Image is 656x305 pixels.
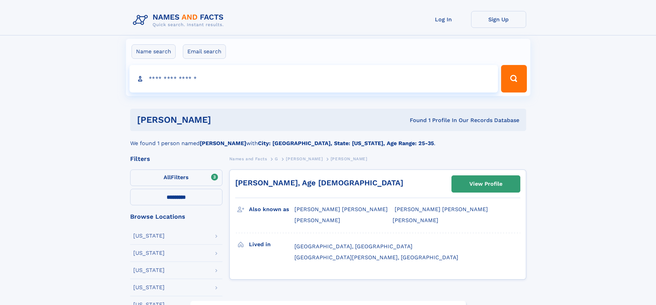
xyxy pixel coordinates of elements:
span: [GEOGRAPHIC_DATA][PERSON_NAME], [GEOGRAPHIC_DATA] [294,254,458,261]
span: [PERSON_NAME] [393,217,438,224]
span: [PERSON_NAME] [294,217,340,224]
div: Found 1 Profile In Our Records Database [310,117,519,124]
a: Log In [416,11,471,28]
div: Browse Locations [130,214,222,220]
h3: Lived in [249,239,294,250]
a: [PERSON_NAME] [286,154,323,163]
div: [US_STATE] [133,285,165,290]
span: All [164,174,171,181]
span: [PERSON_NAME] [331,156,367,161]
label: Email search [183,44,226,59]
div: We found 1 person named with . [130,131,526,148]
a: Sign Up [471,11,526,28]
a: Names and Facts [229,154,267,163]
input: search input [129,65,498,92]
a: G [275,154,278,163]
h1: [PERSON_NAME] [137,116,311,124]
b: [PERSON_NAME] [200,140,246,146]
span: [GEOGRAPHIC_DATA], [GEOGRAPHIC_DATA] [294,243,413,250]
span: [PERSON_NAME] [PERSON_NAME] [294,206,388,213]
div: [US_STATE] [133,250,165,256]
span: [PERSON_NAME] [286,156,323,161]
a: [PERSON_NAME], Age [DEMOGRAPHIC_DATA] [235,178,403,187]
div: View Profile [469,176,502,192]
b: City: [GEOGRAPHIC_DATA], State: [US_STATE], Age Range: 25-35 [258,140,434,146]
div: [US_STATE] [133,233,165,239]
div: [US_STATE] [133,268,165,273]
button: Search Button [501,65,527,92]
label: Filters [130,170,222,186]
img: Logo Names and Facts [130,11,229,30]
span: [PERSON_NAME] [PERSON_NAME] [395,206,488,213]
label: Name search [132,44,176,59]
span: G [275,156,278,161]
a: View Profile [452,176,520,192]
div: Filters [130,156,222,162]
h3: Also known as [249,204,294,215]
